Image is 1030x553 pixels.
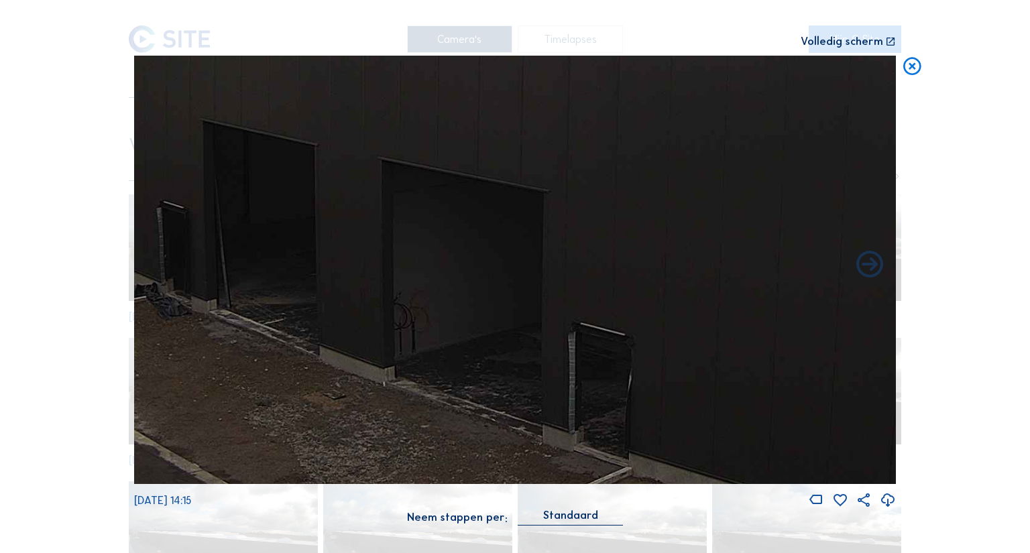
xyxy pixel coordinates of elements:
[134,494,191,507] span: [DATE] 14:15
[407,512,508,523] div: Neem stappen per:
[801,36,883,48] div: Volledig scherm
[543,509,598,521] div: Standaard
[134,56,896,484] img: Image
[518,509,623,525] div: Standaard
[854,249,886,282] i: Back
